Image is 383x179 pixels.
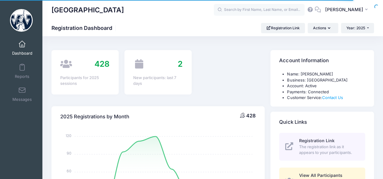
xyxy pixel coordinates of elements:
[308,23,338,33] button: Actions
[12,97,32,102] span: Messages
[287,95,365,101] li: Customer Service:
[214,4,305,16] input: Search by First Name, Last Name, or Email...
[67,168,71,174] tspan: 60
[299,138,334,143] span: Registration Link
[321,3,374,17] button: [PERSON_NAME]
[299,144,358,156] span: The registration link as it appears to your participants.
[287,77,365,83] li: Business: [GEOGRAPHIC_DATA]
[8,84,37,105] a: Messages
[341,23,374,33] button: Year: 2025
[8,37,37,59] a: Dashboard
[299,173,342,178] span: View All Participants
[66,133,71,138] tspan: 120
[10,9,33,32] img: Westminster College
[279,52,329,69] h4: Account Information
[12,51,32,56] span: Dashboard
[287,83,365,89] li: Account: Active
[133,75,183,87] div: New participants: last 7 days
[94,59,110,69] span: 428
[60,108,129,125] h4: 2025 Registrations by Month
[246,113,256,119] span: 428
[67,151,71,156] tspan: 90
[178,59,183,69] span: 2
[287,89,365,95] li: Payments: Connected
[279,133,365,161] a: Registration Link The registration link as it appears to your participants.
[261,23,305,33] a: Registration Link
[325,6,363,13] span: [PERSON_NAME]
[346,26,365,30] span: Year: 2025
[15,74,29,79] span: Reports
[51,3,124,17] h1: [GEOGRAPHIC_DATA]
[60,75,110,87] div: Participants for 2025 sessions
[279,113,307,131] h4: Quick Links
[287,71,365,77] li: Name: [PERSON_NAME]
[8,61,37,82] a: Reports
[322,95,343,100] a: Contact Us
[51,25,117,31] h1: Registration Dashboard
